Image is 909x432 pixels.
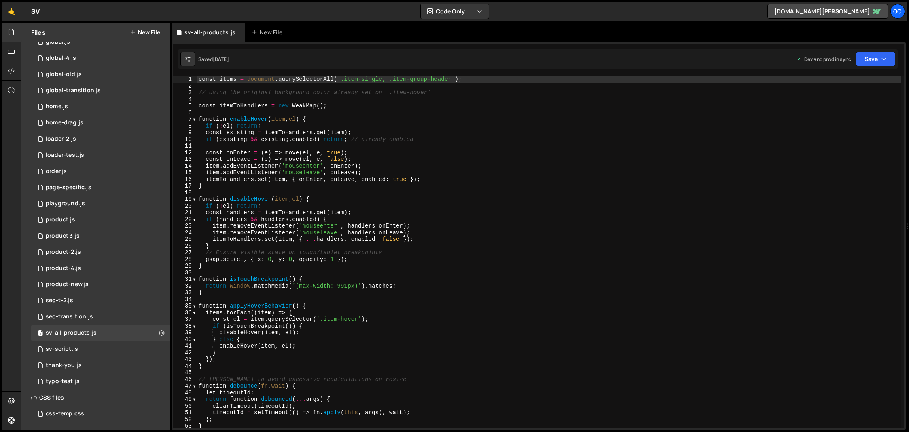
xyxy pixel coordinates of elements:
[46,103,68,110] div: home.js
[173,289,197,296] div: 33
[173,409,197,416] div: 51
[173,156,197,163] div: 13
[173,110,197,116] div: 6
[31,357,170,373] div: 14248/42099.js
[31,260,170,276] div: 14248/38114.js
[173,203,197,210] div: 20
[890,4,905,19] a: go
[173,390,197,396] div: 48
[46,362,82,369] div: thank-you.js
[173,169,197,176] div: 15
[173,190,197,196] div: 18
[46,184,91,191] div: page-specific.js
[31,406,170,422] div: 14248/38037.css
[173,263,197,270] div: 29
[173,329,197,336] div: 39
[767,4,888,19] a: [DOMAIN_NAME][PERSON_NAME]
[31,99,170,115] div: 14248/38890.js
[421,4,489,19] button: Code Only
[173,223,197,230] div: 23
[173,196,197,203] div: 19
[173,336,197,343] div: 40
[173,230,197,236] div: 24
[173,270,197,276] div: 30
[46,55,76,62] div: global-4.js
[2,2,21,21] a: 🤙
[173,163,197,170] div: 14
[173,316,197,323] div: 37
[173,136,197,143] div: 10
[173,236,197,243] div: 25
[31,373,170,390] div: 14248/43355.js
[796,56,851,63] div: Dev and prod in sync
[46,232,80,240] div: product 3.js
[173,83,197,90] div: 2
[31,50,170,66] div: 14248/38116.js
[31,341,170,357] div: 14248/36561.js
[173,376,197,383] div: 46
[856,52,895,66] button: Save
[173,356,197,363] div: 43
[31,28,46,37] h2: Files
[173,423,197,430] div: 53
[31,34,170,50] div: 14248/37799.js
[173,303,197,310] div: 35
[173,383,197,390] div: 47
[173,403,197,410] div: 50
[173,310,197,316] div: 36
[173,209,197,216] div: 21
[31,147,170,163] div: 14248/42454.js
[46,346,78,353] div: sv-script.js
[173,363,197,370] div: 44
[173,243,197,250] div: 26
[31,115,170,131] div: 14248/40457.js
[213,56,229,63] div: [DATE]
[31,293,170,309] div: 14248/40451.js
[46,200,85,207] div: playground.js
[46,410,84,417] div: css-temp.css
[173,76,197,83] div: 1
[31,163,170,179] div: 14248/41299.js
[31,228,170,244] div: 14248/37239.js
[46,249,81,256] div: product-2.js
[173,396,197,403] div: 49
[46,38,70,46] div: global.js
[46,297,73,304] div: sec-t-2.js
[173,183,197,190] div: 17
[31,6,40,16] div: SV
[252,28,286,36] div: New File
[46,378,80,385] div: typo-test.js
[21,390,170,406] div: CSS files
[46,329,97,337] div: sv-all-products.js
[173,343,197,350] div: 41
[173,89,197,96] div: 3
[46,87,101,94] div: global-transition.js
[173,323,197,330] div: 38
[130,29,160,36] button: New File
[46,152,84,159] div: loader-test.js
[173,123,197,130] div: 8
[46,265,81,272] div: product-4.js
[173,416,197,423] div: 52
[173,216,197,223] div: 22
[173,283,197,290] div: 32
[46,119,83,126] div: home-drag.js
[173,249,197,256] div: 27
[173,296,197,303] div: 34
[173,276,197,283] div: 31
[31,325,170,341] div: 14248/36682.js
[31,276,170,293] div: 14248/39945.js
[31,82,170,99] div: 14248/41685.js
[173,369,197,376] div: 45
[31,309,170,325] div: 14248/40432.js
[31,212,170,228] div: 14248/37029.js
[184,28,235,36] div: sv-all-products.js
[46,313,93,320] div: sec-transition.js
[31,131,170,147] div: 14248/42526.js
[31,244,170,260] div: 14248/37103.js
[173,129,197,136] div: 9
[173,96,197,103] div: 4
[173,143,197,150] div: 11
[173,116,197,123] div: 7
[31,66,170,82] div: 14248/37414.js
